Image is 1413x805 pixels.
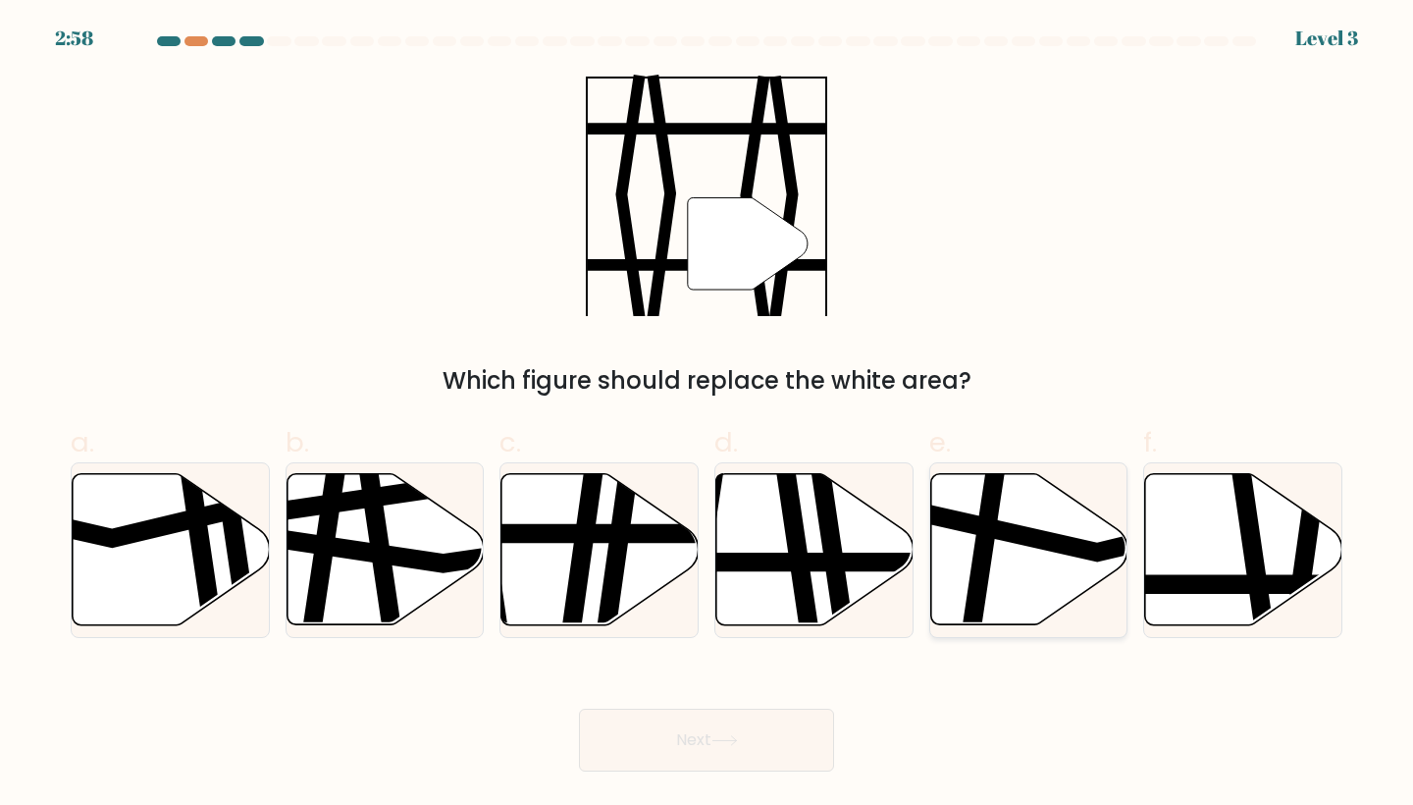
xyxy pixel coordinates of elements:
[1143,423,1157,461] span: f.
[579,709,834,772] button: Next
[55,24,93,53] div: 2:58
[714,423,738,461] span: d.
[71,423,94,461] span: a.
[499,423,521,461] span: c.
[286,423,309,461] span: b.
[1295,24,1358,53] div: Level 3
[688,197,808,290] g: "
[82,363,1331,399] div: Which figure should replace the white area?
[929,423,951,461] span: e.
